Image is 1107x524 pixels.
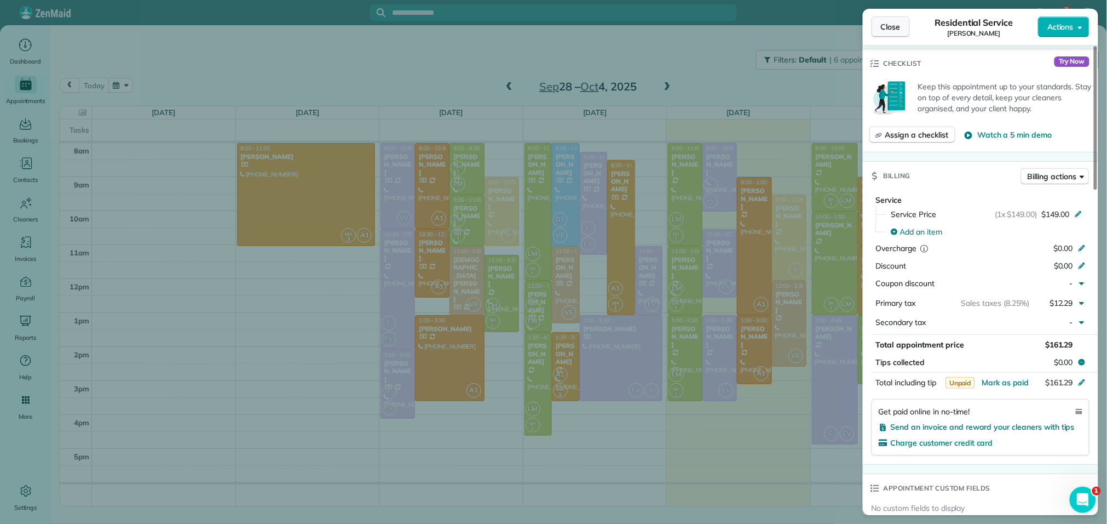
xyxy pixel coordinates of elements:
span: Watch a 5 min demo [977,129,1052,140]
span: Charge customer credit card [891,438,993,448]
span: $0.00 [1054,243,1073,253]
span: Primary tax [876,298,916,308]
span: Get paid online in no-time! [879,406,970,417]
button: Watch a 5 min demo [964,129,1052,140]
span: Coupon discount [876,278,935,288]
iframe: Intercom live chat [1070,487,1096,513]
span: - [1070,278,1073,288]
span: Checklist [884,58,922,69]
span: Billing [884,170,911,181]
button: Close [872,16,910,37]
span: Appointment custom fields [884,483,991,494]
span: No custom fields to display [872,503,965,514]
span: $12.29 [1050,298,1073,308]
button: Service Price(1x $149.00)$149.00 [885,206,1089,223]
span: $149.00 [1042,209,1070,220]
span: $161.29 [1045,340,1073,350]
span: $161.29 [1045,378,1073,388]
span: - [1070,317,1073,327]
button: Assign a checklist [869,127,955,143]
span: Add an item [900,226,943,237]
span: Sales taxes (8.25%) [961,298,1030,308]
span: Mark as paid [982,378,1029,388]
span: Residential Service [935,16,1013,29]
span: [PERSON_NAME] [947,29,1001,38]
div: Overcharge [876,243,971,254]
span: Unpaid [946,377,976,389]
span: 1 [1092,487,1101,495]
span: Tips collected [876,357,925,368]
span: Billing actions [1028,171,1077,182]
span: Try Now [1054,56,1089,67]
span: Secondary tax [876,317,926,327]
button: Mark as paid [982,377,1029,388]
span: Assign a checklist [885,129,948,140]
span: Service [876,195,902,205]
span: Close [881,21,901,32]
span: Send an invoice and reward your cleaners with tips [891,422,1075,432]
span: (1x $149.00) [995,209,1038,220]
span: $0.00 [1054,357,1073,368]
span: Total including tip [876,378,936,388]
span: Service Price [891,209,937,220]
span: Total appointment price [876,340,964,350]
button: Add an item [885,223,1089,241]
span: Actions [1047,21,1074,32]
p: Keep this appointment up to your standards. Stay on top of every detail, keep your cleaners organ... [918,81,1092,114]
button: Tips collected$0.00 [872,355,1089,370]
span: $0.00 [1054,261,1073,271]
span: Discount [876,261,907,271]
